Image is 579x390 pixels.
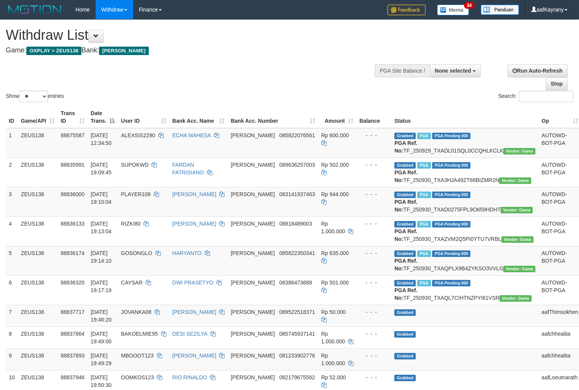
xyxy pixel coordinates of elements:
[430,64,481,77] button: None selected
[417,221,431,227] span: Marked by aafpengsreynich
[321,353,345,366] span: Rp 1.000.000
[546,77,568,90] a: Stop
[432,133,470,139] span: PGA Pending
[359,352,389,359] div: - - -
[279,191,315,197] span: Copy 083141937463 to clipboard
[321,331,345,344] span: Rp 1.000.000
[394,192,416,198] span: Grabbed
[499,295,532,302] span: Vendor URL: https://trx31.1velocity.biz
[481,5,519,15] img: panduan.png
[279,162,315,168] span: Copy 089636257003 to clipboard
[359,249,389,257] div: - - -
[498,91,573,102] label: Search:
[321,162,349,168] span: Rp 502.000
[172,221,216,227] a: [PERSON_NAME]
[359,220,389,227] div: - - -
[503,266,535,272] span: Vendor URL: https://trx31.1velocity.biz
[91,374,112,388] span: [DATE] 19:50:30
[279,374,315,380] span: Copy 082179675562 to clipboard
[6,348,18,370] td: 9
[394,140,417,154] b: PGA Ref. No:
[359,161,389,169] div: - - -
[417,133,431,139] span: Marked by aafpengsreynich
[18,348,58,370] td: ZEUS138
[501,236,533,243] span: Vendor URL: https://trx31.1velocity.biz
[172,309,216,315] a: [PERSON_NAME]
[61,162,85,168] span: 88835991
[432,192,470,198] span: PGA Pending
[169,106,228,128] th: Bank Acc. Name: activate to sort column ascending
[61,221,85,227] span: 88836133
[391,187,538,216] td: TF_250930_TXAD0275FPL9O659HDHT
[91,331,112,344] span: [DATE] 19:49:00
[61,309,85,315] span: 88837717
[61,132,85,138] span: 88675587
[231,191,275,197] span: [PERSON_NAME]
[121,279,143,286] span: CAYSAR
[18,106,58,128] th: Game/API: activate to sort column ascending
[394,331,416,338] span: Grabbed
[391,158,538,187] td: TF_250930_TXA3HJA49ZT66BIZMR2N
[6,158,18,187] td: 2
[172,191,216,197] a: [PERSON_NAME]
[359,190,389,198] div: - - -
[6,128,18,158] td: 1
[394,169,417,183] b: PGA Ref. No:
[432,162,470,169] span: PGA Pending
[464,2,474,9] span: 34
[6,4,64,15] img: MOTION_logo.png
[231,374,275,380] span: [PERSON_NAME]
[394,228,417,242] b: PGA Ref. No:
[61,331,85,337] span: 88837864
[61,374,85,380] span: 88837946
[391,246,538,275] td: TF_250930_TXAQPLX9B4ZYKSO3VVLG
[432,250,470,257] span: PGA Pending
[279,279,312,286] span: Copy 08386473688 to clipboard
[6,106,18,128] th: ID
[394,353,416,359] span: Grabbed
[61,250,85,256] span: 88836174
[394,162,416,169] span: Grabbed
[228,106,318,128] th: Bank Acc. Number: activate to sort column ascending
[279,331,315,337] span: Copy 085745937141 to clipboard
[359,132,389,139] div: - - -
[279,221,312,227] span: Copy 08818489003 to clipboard
[231,221,275,227] span: [PERSON_NAME]
[18,158,58,187] td: ZEUS138
[394,375,416,381] span: Grabbed
[356,106,392,128] th: Balance
[391,128,538,158] td: TF_250929_TXADL01SQL0CCQHLKCLK
[359,279,389,286] div: - - -
[121,162,148,168] span: SUPOKWD
[321,279,349,286] span: Rp 501.000
[279,250,315,256] span: Copy 085822350341 to clipboard
[394,250,416,257] span: Grabbed
[231,279,275,286] span: [PERSON_NAME]
[121,132,155,138] span: ALEXSIS2290
[417,280,431,286] span: Marked by aafpengsreynich
[118,106,169,128] th: User ID: activate to sort column ascending
[6,246,18,275] td: 5
[121,353,154,359] span: MBOOOT123
[437,5,469,15] img: Button%20Memo.svg
[18,187,58,216] td: ZEUS138
[394,287,417,301] b: PGA Ref. No:
[417,250,431,257] span: Marked by aafpengsreynich
[391,106,538,128] th: Status
[231,162,275,168] span: [PERSON_NAME]
[321,374,346,380] span: Rp 52.000
[172,374,207,380] a: RIO RINALDO
[375,64,430,77] div: PGA Site Balance /
[394,309,416,316] span: Grabbed
[394,258,417,271] b: PGA Ref. No:
[172,279,213,286] a: DWI PRASETYO
[321,221,345,234] span: Rp 1.000.000
[279,309,315,315] span: Copy 089522518371 to clipboard
[435,68,471,74] span: None selected
[321,309,346,315] span: Rp 50.000
[18,327,58,348] td: ZEUS138
[18,275,58,305] td: ZEUS138
[18,305,58,327] td: ZEUS138
[6,47,378,54] h4: Game: Bank:
[91,250,112,264] span: [DATE] 19:14:10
